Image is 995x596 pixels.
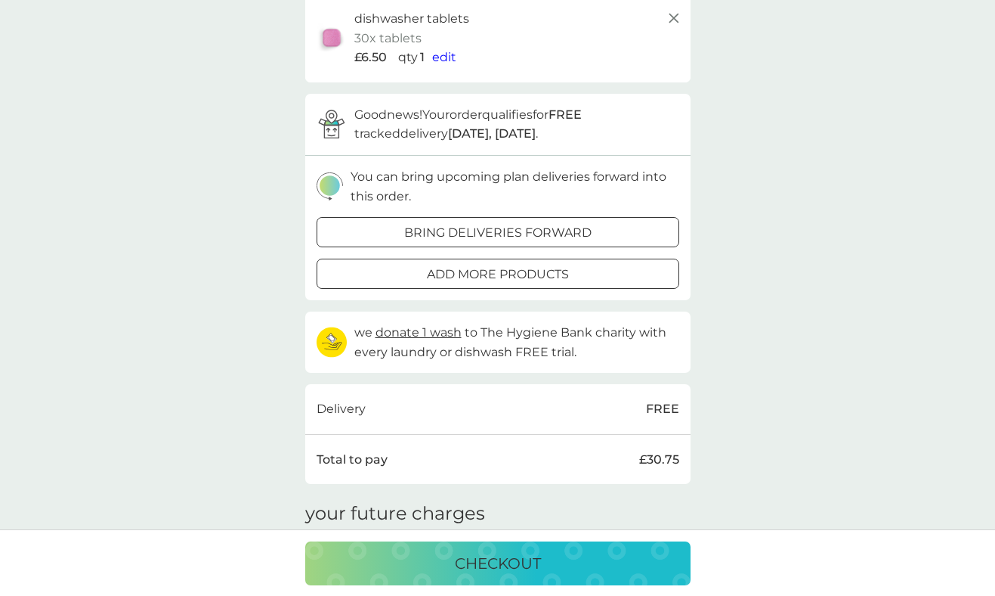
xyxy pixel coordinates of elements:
[317,172,343,200] img: delivery-schedule.svg
[375,325,462,340] span: donate 1 wash
[354,105,679,144] p: Good news! Your order qualifies for tracked delivery .
[455,551,541,576] p: checkout
[548,107,582,122] strong: FREE
[317,399,366,419] p: Delivery
[646,399,679,419] p: FREE
[432,48,456,67] button: edit
[317,259,679,289] button: add more products
[432,50,456,64] span: edit
[351,167,679,206] p: You can bring upcoming plan deliveries forward into this order.
[427,265,569,284] p: add more products
[639,450,679,470] p: £30.75
[317,450,388,470] p: Total to pay
[354,29,422,48] p: 30x tablets
[448,126,536,141] strong: [DATE], [DATE]
[317,217,679,247] button: bring deliveries forward
[305,503,485,525] h3: your future charges
[420,48,425,67] p: 1
[354,323,679,362] p: we to The Hygiene Bank charity with every laundry or dishwash FREE trial.
[398,48,418,67] p: qty
[354,9,469,29] p: dishwasher tablets
[404,223,592,243] p: bring deliveries forward
[305,542,691,585] button: checkout
[354,48,387,67] span: £6.50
